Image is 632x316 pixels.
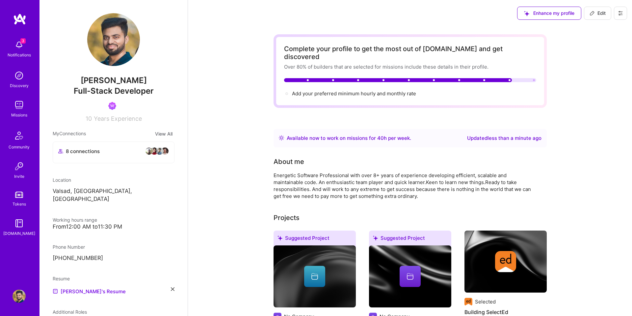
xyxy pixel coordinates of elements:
[150,147,158,155] img: avatar
[53,217,97,223] span: Working hours range
[369,231,451,248] div: Suggested Project
[13,13,26,25] img: logo
[373,236,378,240] i: icon SuggestedTeams
[274,172,537,200] div: Energetic Software Professional with over 8+ years of experience developing efficient, scalable a...
[369,245,451,307] img: cover
[20,38,26,44] span: 3
[475,298,496,305] div: Selected
[171,287,174,291] i: icon Close
[53,244,85,250] span: Phone Number
[274,213,300,223] div: Projects
[58,149,63,154] i: icon Collaborator
[8,51,31,58] div: Notifications
[66,148,100,155] span: 8 connections
[53,130,86,138] span: My Connections
[53,287,126,295] a: [PERSON_NAME]'s Resume
[277,236,282,240] i: icon SuggestedTeams
[11,111,27,118] div: Missions
[524,10,574,16] span: Enhance my profile
[156,147,164,155] img: avatar
[74,86,154,96] span: Full-Stack Developer
[284,63,536,70] div: Over 80% of builders that are selected for missions include these details in their profile.
[287,134,411,142] div: Available now to work on missions for h per week .
[53,289,58,294] img: Resume
[279,135,284,141] img: Availability
[108,102,116,110] img: Been on Mission
[53,309,87,315] span: Additional Roles
[87,13,140,66] img: User Avatar
[13,217,26,230] img: guide book
[13,201,26,207] div: Tokens
[9,143,30,150] div: Community
[274,157,304,167] div: About me
[13,160,26,173] img: Invite
[524,11,529,16] i: icon SuggestedTeams
[53,223,174,230] div: From 12:00 AM to 11:30 PM
[11,128,27,143] img: Community
[53,254,174,262] p: [PHONE_NUMBER]
[53,276,70,281] span: Resume
[53,76,174,85] span: [PERSON_NAME]
[292,90,416,97] span: Add your preferred minimum hourly and monthly rate
[284,45,536,61] div: Complete your profile to get the most out of [DOMAIN_NAME] and get discovered
[15,192,23,198] img: tokens
[161,147,169,155] img: avatar
[153,130,174,138] button: View All
[464,298,472,306] img: Company logo
[145,147,153,155] img: avatar
[10,82,29,89] div: Discovery
[467,134,541,142] div: Updated less than a minute ago
[13,290,26,303] img: User Avatar
[13,69,26,82] img: discovery
[377,135,384,141] span: 40
[94,115,142,122] span: Years Experience
[590,10,606,16] span: Edit
[13,98,26,111] img: teamwork
[53,176,174,183] div: Location
[3,230,35,237] div: [DOMAIN_NAME]
[14,173,24,180] div: Invite
[274,245,356,307] img: cover
[86,115,92,122] span: 10
[495,251,516,272] img: Company logo
[13,38,26,51] img: bell
[274,231,356,248] div: Suggested Project
[464,231,547,293] img: cover
[53,187,174,203] p: Valsad, [GEOGRAPHIC_DATA], [GEOGRAPHIC_DATA]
